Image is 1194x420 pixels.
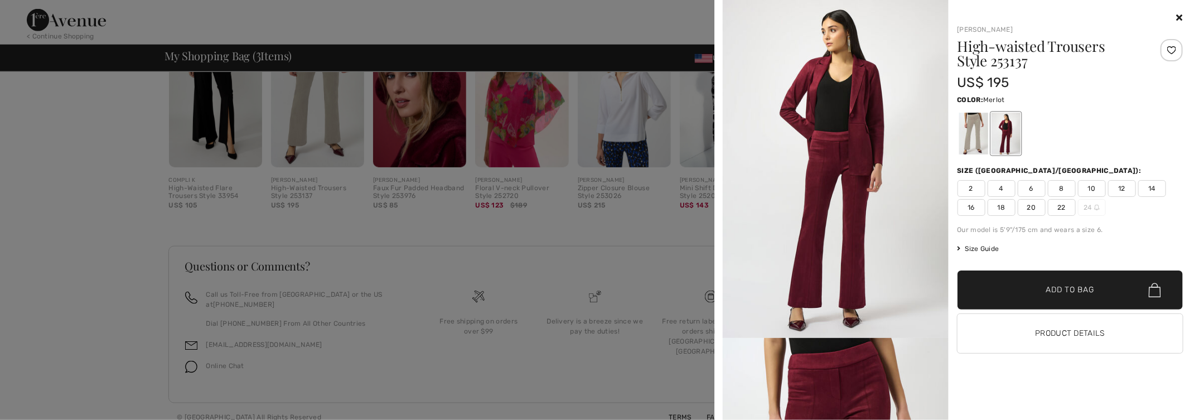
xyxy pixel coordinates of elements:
div: Our model is 5'9"/175 cm and wears a size 6. [958,225,1183,235]
span: US$ 195 [958,75,1009,90]
button: Add to Bag [958,271,1183,310]
span: 16 [958,199,985,216]
h1: High-waisted Trousers Style 253137 [958,39,1145,68]
button: Product Details [958,314,1183,353]
span: Add to Bag [1046,284,1094,296]
span: Size Guide [958,244,999,254]
img: Bag.svg [1149,283,1161,297]
span: 8 [1048,180,1076,197]
span: Color: [958,96,984,104]
img: ring-m.svg [1094,205,1100,210]
span: 14 [1138,180,1166,197]
span: 18 [988,199,1016,216]
span: 12 [1108,180,1136,197]
span: 2 [958,180,985,197]
span: 4 [988,180,1016,197]
div: Moonstone [959,113,988,155]
span: 22 [1048,199,1076,216]
span: 24 [1078,199,1106,216]
span: 10 [1078,180,1106,197]
span: Chat [25,8,47,18]
div: Size ([GEOGRAPHIC_DATA]/[GEOGRAPHIC_DATA]): [958,166,1144,176]
span: 20 [1018,199,1046,216]
span: Merlot [983,96,1005,104]
span: 6 [1018,180,1046,197]
div: Merlot [991,113,1020,155]
a: [PERSON_NAME] [958,26,1013,33]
